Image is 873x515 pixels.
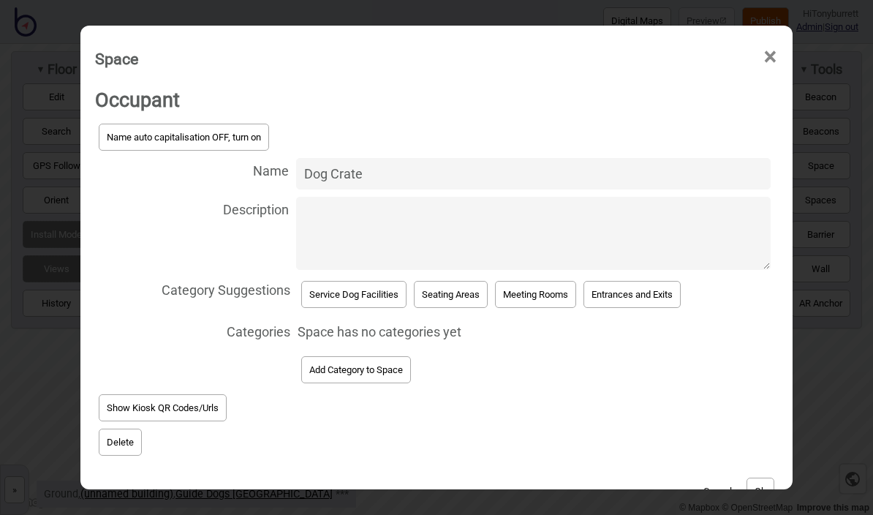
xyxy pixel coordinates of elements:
div: Space [95,43,138,75]
button: Name auto capitalisation OFF, turn on [99,124,269,151]
div: Space has no categories yet [298,319,771,345]
button: Service Dog Facilities [301,281,407,308]
span: Description [95,193,289,223]
span: × [763,33,778,81]
button: Show Kiosk QR Codes/Urls [99,394,227,421]
button: Delete [99,429,142,456]
button: Add Category to Space [301,356,411,383]
input: Name [296,158,771,189]
h2: Occupant [95,80,778,120]
span: Categories [95,315,290,345]
button: Seating Areas [414,281,488,308]
textarea: Description [296,197,771,270]
button: Cancel [696,478,739,505]
span: Category Suggestions [95,274,290,304]
button: Meeting Rooms [495,281,576,308]
button: Ok [747,478,774,505]
span: Name [95,154,289,184]
button: Entrances and Exits [583,281,681,308]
